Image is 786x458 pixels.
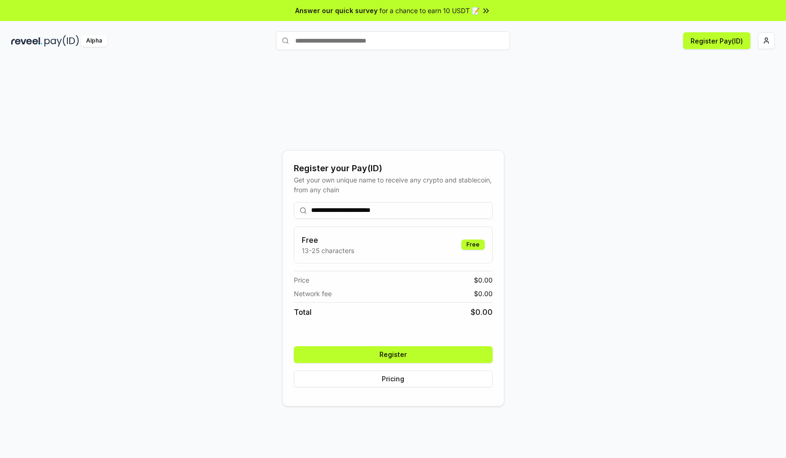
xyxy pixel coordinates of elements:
span: $ 0.00 [474,275,493,285]
span: $ 0.00 [471,306,493,318]
div: Alpha [81,35,107,47]
span: $ 0.00 [474,289,493,298]
span: Answer our quick survey [295,6,378,15]
img: pay_id [44,35,79,47]
span: Network fee [294,289,332,298]
div: Register your Pay(ID) [294,162,493,175]
img: reveel_dark [11,35,43,47]
h3: Free [302,234,354,246]
span: Price [294,275,309,285]
button: Register Pay(ID) [683,32,750,49]
span: Total [294,306,312,318]
p: 13-25 characters [302,246,354,255]
button: Pricing [294,371,493,387]
div: Get your own unique name to receive any crypto and stablecoin, from any chain [294,175,493,195]
div: Free [461,240,485,250]
span: for a chance to earn 10 USDT 📝 [379,6,480,15]
button: Register [294,346,493,363]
